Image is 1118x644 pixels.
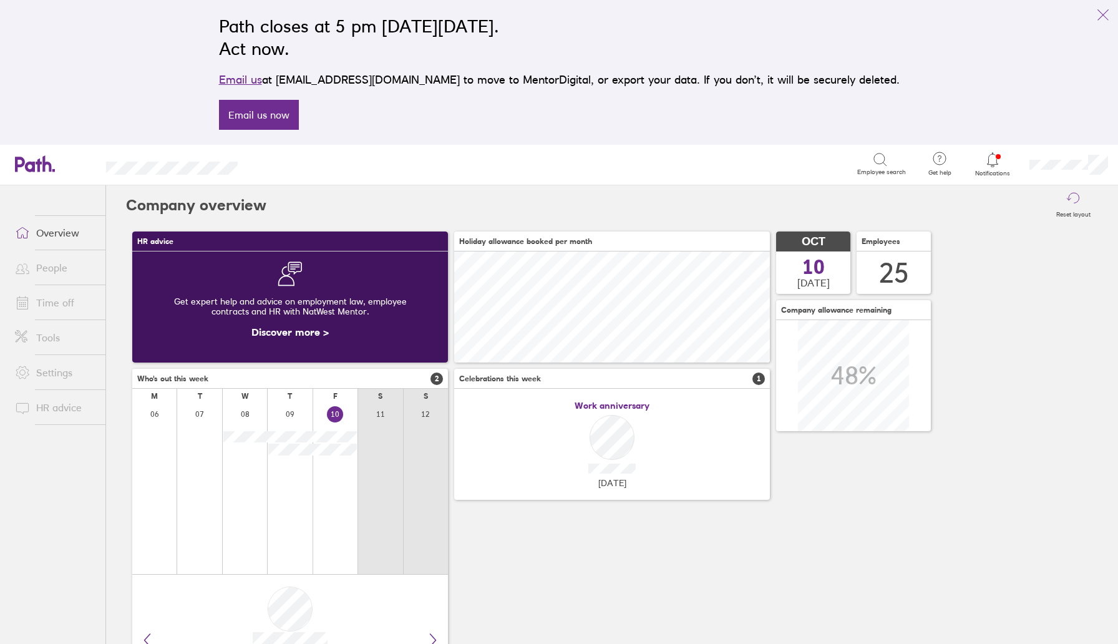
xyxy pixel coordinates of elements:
a: Email us [219,73,262,86]
span: 1 [752,373,765,385]
span: HR advice [137,237,173,246]
span: Holiday allowance booked per month [459,237,592,246]
div: Search [271,158,303,169]
span: [DATE] [598,478,626,488]
p: at [EMAIL_ADDRESS][DOMAIN_NAME] to move to MentorDigital, or export your data. If you don’t, it w... [219,71,900,89]
div: W [241,392,249,401]
span: [DATE] [797,277,830,288]
div: S [424,392,428,401]
h2: Company overview [126,185,266,225]
div: T [288,392,292,401]
a: People [5,255,105,280]
span: Notifications [973,170,1013,177]
div: M [151,392,158,401]
label: Reset layout [1049,207,1098,218]
h2: Path closes at 5 pm [DATE][DATE]. Act now. [219,15,900,60]
span: Work anniversary [575,401,649,411]
span: OCT [802,235,825,248]
span: Celebrations this week [459,374,541,383]
span: Company allowance remaining [781,306,892,315]
span: Employee search [857,168,906,176]
a: Time off [5,290,105,315]
a: Tools [5,325,105,350]
div: S [378,392,382,401]
a: HR advice [5,395,105,420]
div: T [198,392,202,401]
div: F [333,392,338,401]
span: Employees [862,237,900,246]
span: Who's out this week [137,374,208,383]
a: Overview [5,220,105,245]
span: Get help [920,169,960,177]
a: Settings [5,360,105,385]
span: 10 [802,257,825,277]
a: Notifications [973,151,1013,177]
a: Email us now [219,100,299,130]
div: 25 [879,257,909,289]
div: Get expert help and advice on employment law, employee contracts and HR with NatWest Mentor. [142,286,438,326]
button: Reset layout [1049,185,1098,225]
a: Discover more > [251,326,329,338]
span: 2 [430,373,443,385]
